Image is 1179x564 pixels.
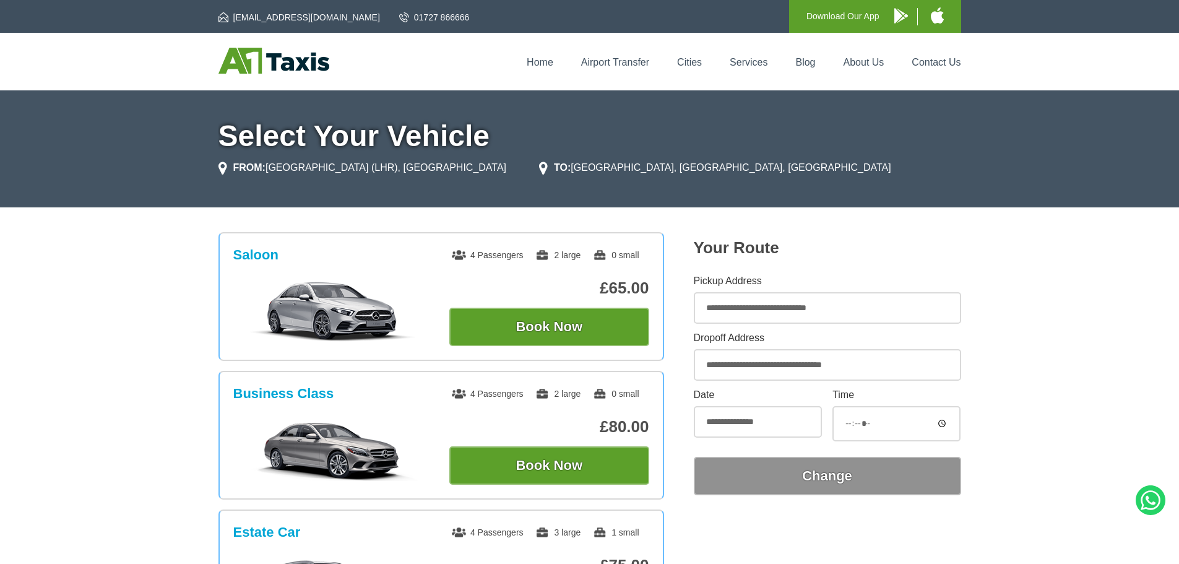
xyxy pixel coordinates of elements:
[581,57,649,67] a: Airport Transfer
[912,57,961,67] a: Contact Us
[449,308,649,346] button: Book Now
[593,250,639,260] span: 0 small
[452,527,524,537] span: 4 Passengers
[218,121,961,151] h1: Select Your Vehicle
[931,7,944,24] img: A1 Taxis iPhone App
[233,524,301,540] h3: Estate Car
[554,162,571,173] strong: TO:
[894,8,908,24] img: A1 Taxis Android App
[535,527,581,537] span: 3 large
[694,390,822,400] label: Date
[539,160,891,175] li: [GEOGRAPHIC_DATA], [GEOGRAPHIC_DATA], [GEOGRAPHIC_DATA]
[449,417,649,436] p: £80.00
[844,57,884,67] a: About Us
[694,276,961,286] label: Pickup Address
[677,57,702,67] a: Cities
[233,386,334,402] h3: Business Class
[694,457,961,495] button: Change
[593,527,639,537] span: 1 small
[694,238,961,258] h2: Your Route
[593,389,639,399] span: 0 small
[399,11,470,24] a: 01727 866666
[832,390,961,400] label: Time
[218,160,507,175] li: [GEOGRAPHIC_DATA] (LHR), [GEOGRAPHIC_DATA]
[806,9,879,24] p: Download Our App
[218,48,329,74] img: A1 Taxis St Albans LTD
[240,419,426,481] img: Business Class
[233,162,266,173] strong: FROM:
[452,250,524,260] span: 4 Passengers
[449,279,649,298] p: £65.00
[795,57,815,67] a: Blog
[535,389,581,399] span: 2 large
[535,250,581,260] span: 2 large
[527,57,553,67] a: Home
[730,57,767,67] a: Services
[694,333,961,343] label: Dropoff Address
[218,11,380,24] a: [EMAIL_ADDRESS][DOMAIN_NAME]
[240,280,426,342] img: Saloon
[233,247,279,263] h3: Saloon
[452,389,524,399] span: 4 Passengers
[449,446,649,485] button: Book Now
